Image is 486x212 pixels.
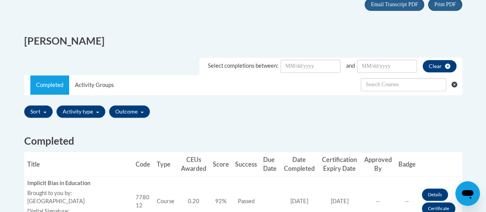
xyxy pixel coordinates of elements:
[24,34,237,48] h2: [PERSON_NAME]
[27,198,85,204] span: [GEOGRAPHIC_DATA]
[331,198,348,204] span: [DATE]
[27,189,129,197] label: Brought to you by:
[361,78,446,91] input: Search Withdrawn Transcripts
[69,75,119,95] a: Activity Groups
[232,152,260,176] th: Success
[109,105,150,118] button: Outcome
[423,60,456,72] button: clear
[181,197,207,205] div: 0.20
[280,60,340,73] input: Date Input
[208,62,279,69] span: Select completions between:
[154,152,177,176] th: Type
[346,62,355,69] span: and
[56,105,105,118] button: Activity type
[215,198,227,204] span: 92%
[24,105,53,118] button: Sort
[24,152,133,176] th: Title
[434,2,456,7] span: Print PDF
[280,152,318,176] th: Date Completed
[451,75,462,94] button: Clear searching
[27,179,129,187] div: Implicit Bias in Education
[419,152,462,176] th: Actions
[177,152,210,176] th: CEUs Awarded
[30,75,69,95] a: Completed
[133,152,154,176] th: Code
[357,60,417,73] input: Date Input
[455,181,480,206] iframe: Button to launch messaging window
[422,189,448,201] a: Details button
[210,152,232,176] th: Score
[290,198,308,204] span: [DATE]
[361,152,395,176] th: Approved By
[24,134,462,148] h2: Completed
[318,152,361,176] th: Certification Expiry Date
[395,152,419,176] th: Badge
[260,152,280,176] th: Due Date
[371,2,418,7] span: Email Transcript PDF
